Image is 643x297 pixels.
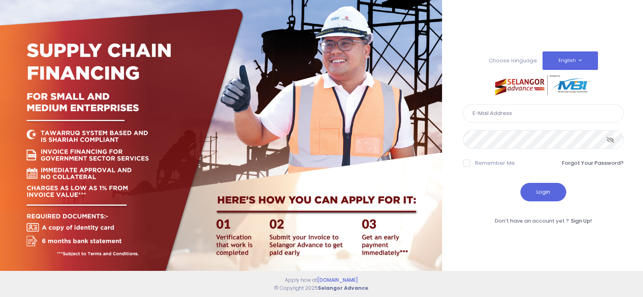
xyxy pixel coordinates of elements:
button: Login [520,183,566,201]
label: Remember Me [475,159,515,167]
a: [DOMAIN_NAME] [317,277,358,283]
strong: Selangor Advance [318,285,368,291]
a: Sign Up! [571,217,592,225]
span: Don't have an account yet ? [495,217,569,225]
img: selangor-advance.png [495,75,592,95]
span: Apply now at © Copyright 2025 . [274,277,369,291]
input: E-Mail Address [463,104,624,123]
button: English [543,51,598,70]
a: Forgot Your Password? [562,159,624,167]
span: Choose language: [489,57,538,64]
